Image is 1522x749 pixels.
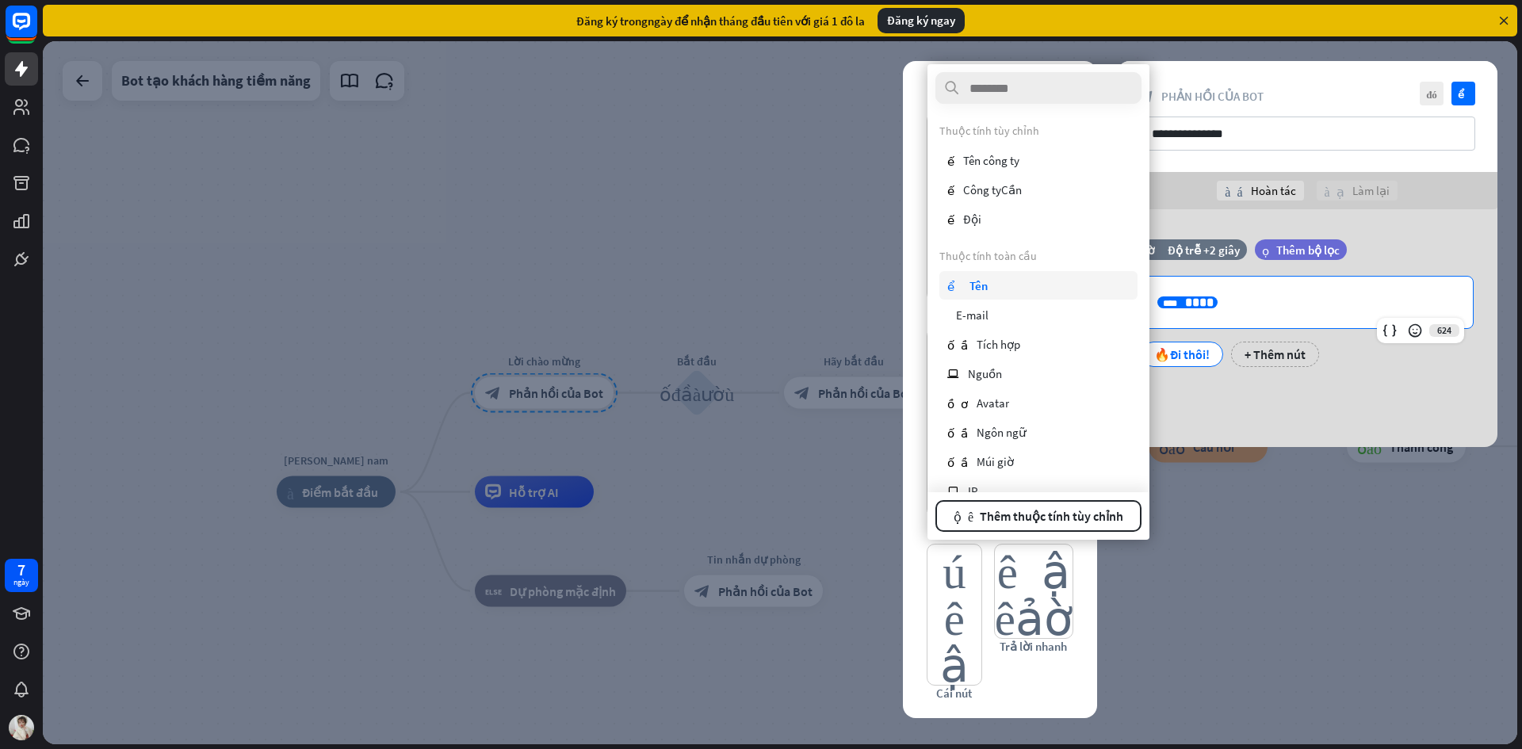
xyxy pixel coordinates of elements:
[977,454,1014,469] font: Múi giờ
[968,483,977,499] font: IP
[1148,244,1161,255] font: thời gian
[5,559,38,592] a: 7 ngày
[947,397,968,409] font: hồ sơ
[954,510,973,522] font: cộng thêm
[947,213,954,225] font: biến
[576,13,648,29] font: Đăng ký trong
[648,13,865,29] font: ngày để nhận tháng đầu tiên với giá 1 đô la
[887,13,955,28] font: Đăng ký ngay
[963,153,1019,168] font: Tên công ty
[1276,243,1340,258] font: Thêm bộ lọc
[1458,89,1470,99] font: kiểm tra
[963,212,981,227] font: Đội
[939,249,1037,263] font: Thuộc tính toàn cầu
[947,280,961,292] font: kiểm tra
[13,577,29,587] font: ngày
[947,155,954,166] font: biến
[947,184,954,196] font: biến
[1154,346,1210,362] font: 🔥Đi thôi!
[1225,185,1242,197] font: hoàn tác
[968,366,1002,381] font: Nguồn
[1168,243,1240,258] font: Độ trễ +2 giây
[947,485,959,497] font: ip
[963,182,1022,197] font: Công tyCần
[977,337,1020,352] font: Tích hợp
[1161,89,1264,104] font: Phản hồi của Bot
[969,278,988,293] font: Tên
[947,456,968,468] font: khối cầu
[935,500,1141,532] button: cộng thêmThêm thuộc tính tùy chỉnh
[980,508,1123,524] font: Thêm thuộc tính tùy chỉnh
[977,396,1009,411] font: Avatar
[1426,89,1437,99] font: đóng
[17,560,25,579] font: 7
[1251,183,1296,198] font: Hoàn tác
[1245,346,1306,362] font: + Thêm nút
[947,426,968,438] font: khối cầu
[947,368,959,380] font: ip
[13,6,60,54] button: Mở tiện ích trò chuyện LiveChat
[1325,185,1344,197] font: làm lại
[1262,244,1269,256] font: lọc
[977,425,1027,440] font: Ngôn ngữ
[947,338,968,350] font: khối cầu
[939,124,1039,138] font: Thuộc tính tùy chỉnh
[1352,183,1390,198] font: Làm lại
[956,308,989,323] font: E-mail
